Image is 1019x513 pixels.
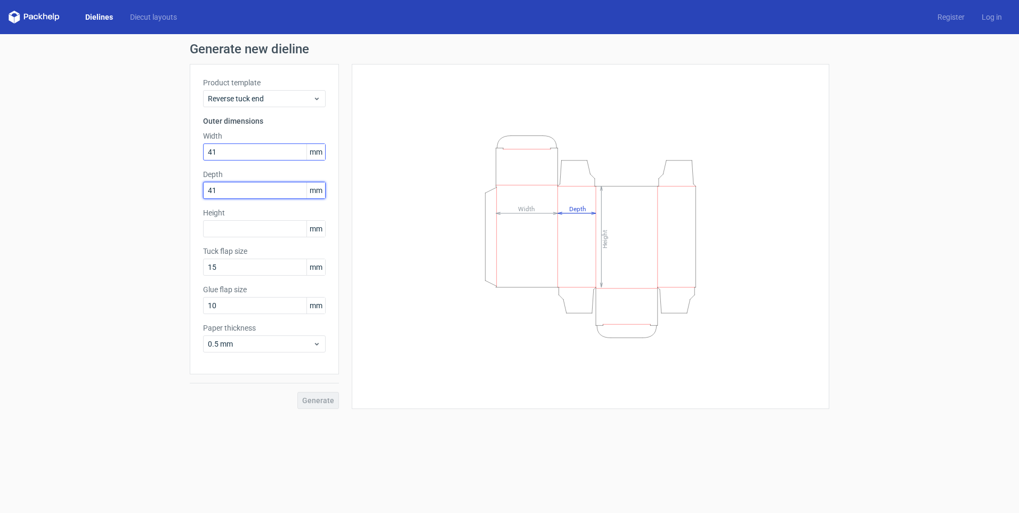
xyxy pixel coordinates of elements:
[208,339,313,349] span: 0.5 mm
[973,12,1010,22] a: Log in
[203,169,326,180] label: Depth
[203,284,326,295] label: Glue flap size
[122,12,185,22] a: Diecut layouts
[306,144,325,160] span: mm
[569,205,586,212] tspan: Depth
[306,298,325,314] span: mm
[203,77,326,88] label: Product template
[203,207,326,218] label: Height
[203,323,326,333] label: Paper thickness
[306,259,325,275] span: mm
[306,182,325,198] span: mm
[203,131,326,141] label: Width
[203,116,326,126] h3: Outer dimensions
[190,43,829,55] h1: Generate new dieline
[601,229,609,248] tspan: Height
[77,12,122,22] a: Dielines
[203,246,326,256] label: Tuck flap size
[208,93,313,104] span: Reverse tuck end
[518,205,535,212] tspan: Width
[306,221,325,237] span: mm
[929,12,973,22] a: Register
